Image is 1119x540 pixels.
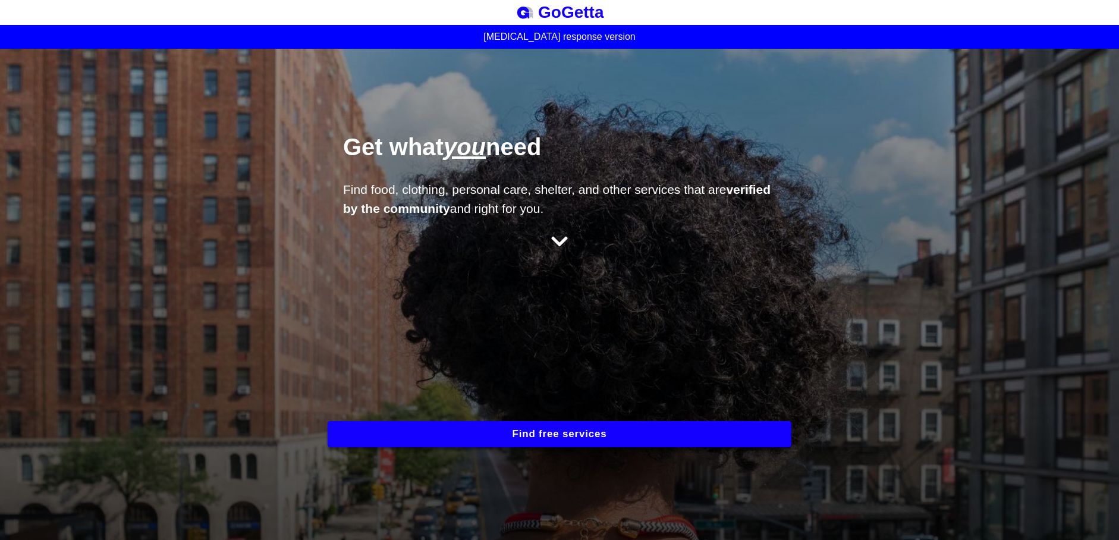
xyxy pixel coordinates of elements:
[343,183,771,215] strong: verified by the community
[444,134,486,160] span: you
[343,180,776,218] p: Find food, clothing, personal care, shelter, and other services that are and right for you.
[343,133,782,175] h1: Get what need
[328,429,791,439] a: Find free services
[328,421,791,447] button: Find free services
